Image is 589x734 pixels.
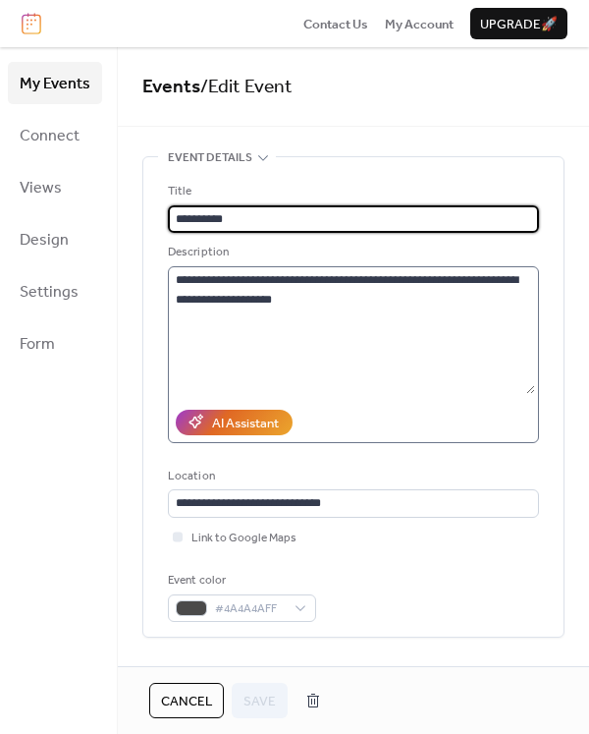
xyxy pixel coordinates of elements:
[161,692,212,711] span: Cancel
[22,13,41,34] img: logo
[20,121,80,151] span: Connect
[385,15,454,34] span: My Account
[20,69,90,99] span: My Events
[168,571,312,591] div: Event color
[470,8,567,39] button: Upgrade🚀
[168,661,251,681] span: Date and time
[215,599,285,619] span: #4A4A4AFF
[8,114,102,156] a: Connect
[8,218,102,260] a: Design
[20,173,62,203] span: Views
[20,277,79,308] span: Settings
[149,683,224,718] button: Cancel
[8,166,102,208] a: Views
[8,322,102,365] a: Form
[168,243,535,262] div: Description
[191,529,296,548] span: Link to Google Maps
[20,225,69,255] span: Design
[200,69,293,105] span: / Edit Event
[20,329,55,360] span: Form
[8,62,102,104] a: My Events
[480,15,558,34] span: Upgrade 🚀
[303,14,368,33] a: Contact Us
[385,14,454,33] a: My Account
[168,182,535,201] div: Title
[176,410,293,435] button: AI Assistant
[168,148,252,168] span: Event details
[142,69,200,105] a: Events
[303,15,368,34] span: Contact Us
[8,270,102,312] a: Settings
[212,414,279,433] div: AI Assistant
[168,467,535,486] div: Location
